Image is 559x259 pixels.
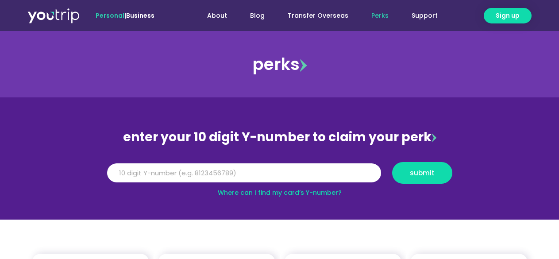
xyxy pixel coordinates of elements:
[360,8,400,24] a: Perks
[96,11,124,20] span: Personal
[276,8,360,24] a: Transfer Overseas
[178,8,449,24] nav: Menu
[218,188,342,197] a: Where can I find my card’s Y-number?
[496,11,520,20] span: Sign up
[126,11,154,20] a: Business
[107,163,381,183] input: 10 digit Y-number (e.g. 8123456789)
[96,11,154,20] span: |
[103,126,457,149] div: enter your 10 digit Y-number to claim your perk
[400,8,449,24] a: Support
[484,8,532,23] a: Sign up
[392,162,452,184] button: submit
[107,162,452,190] form: Y Number
[410,170,435,176] span: submit
[196,8,239,24] a: About
[239,8,276,24] a: Blog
